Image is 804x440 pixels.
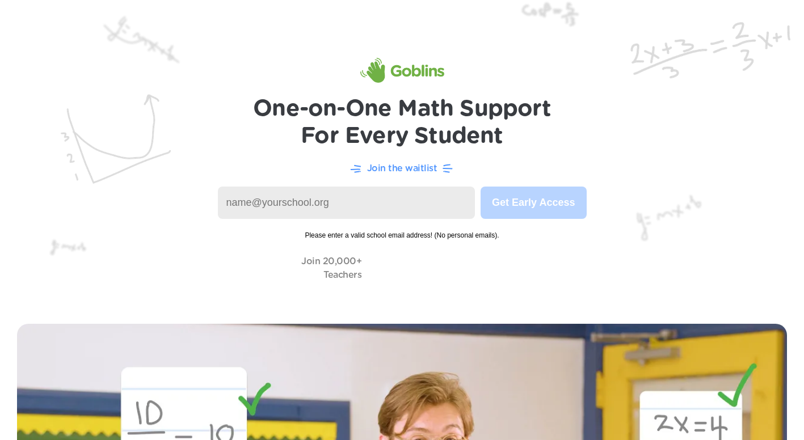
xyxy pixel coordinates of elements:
input: name@yourschool.org [218,187,475,219]
h1: One-on-One Math Support For Every Student [253,95,551,150]
span: Please enter a valid school email address! (No personal emails). [218,219,587,240]
p: Join 20,000+ Teachers [301,255,361,282]
button: Get Early Access [481,187,586,219]
p: Join the waitlist [367,162,437,175]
